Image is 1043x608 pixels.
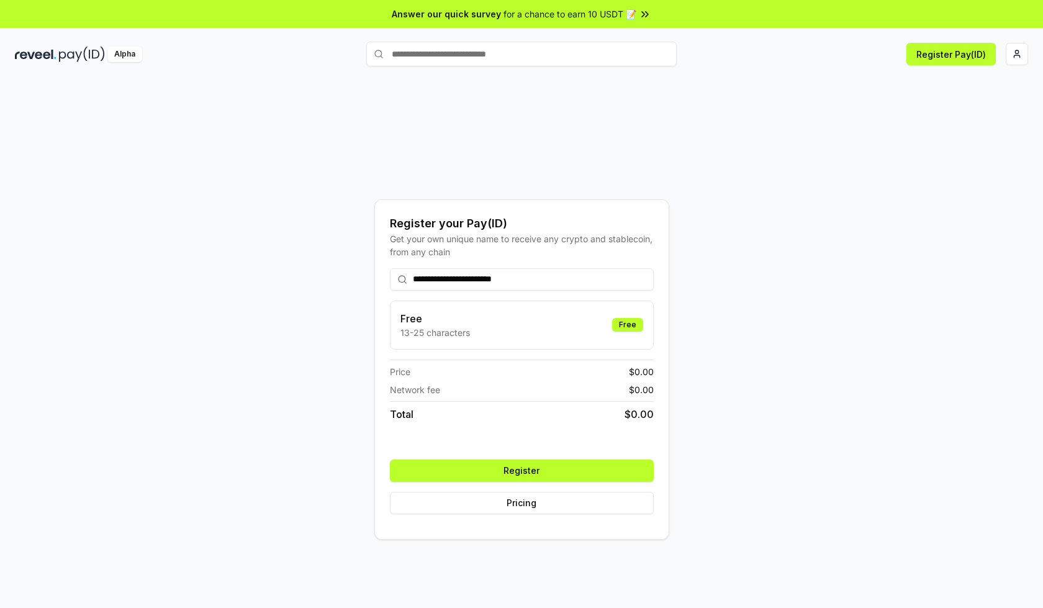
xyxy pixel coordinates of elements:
button: Pricing [390,492,654,514]
button: Register [390,460,654,482]
span: $ 0.00 [629,383,654,396]
span: for a chance to earn 10 USDT 📝 [503,7,636,20]
button: Register Pay(ID) [906,43,996,65]
span: Price [390,365,410,378]
span: Total [390,407,413,422]
img: reveel_dark [15,47,56,62]
img: pay_id [59,47,105,62]
span: Network fee [390,383,440,396]
h3: Free [400,311,470,326]
div: Free [612,318,643,332]
span: $ 0.00 [625,407,654,422]
p: 13-25 characters [400,326,470,339]
div: Get your own unique name to receive any crypto and stablecoin, from any chain [390,232,654,258]
div: Register your Pay(ID) [390,215,654,232]
div: Alpha [107,47,142,62]
span: $ 0.00 [629,365,654,378]
span: Answer our quick survey [392,7,501,20]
